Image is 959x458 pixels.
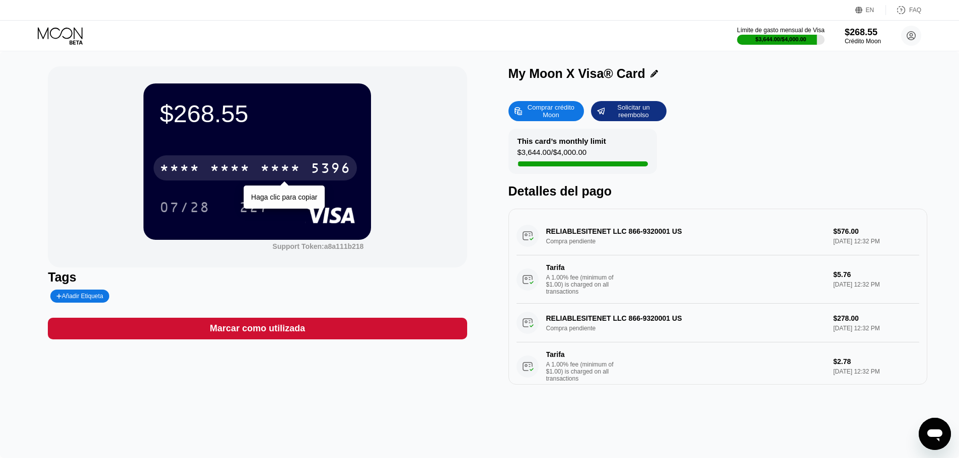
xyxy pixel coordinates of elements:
div: TarifaA 1.00% fee (minimum of $1.00) is charged on all transactions$5.76[DATE] 12:32 PM [517,255,919,304]
div: Marcar como utilizada [210,323,305,334]
div: 07/28 [152,195,217,220]
iframe: Botón para iniciar la ventana de mensajería [919,418,951,450]
div: $268.55 [160,100,355,128]
div: Solicitar un reembolso [606,103,661,119]
div: EN [866,7,874,14]
div: 227 [232,195,277,220]
div: Límite de gasto mensual de Visa [737,27,825,34]
div: $3,644.00 / $4,000.00 [756,36,806,42]
div: This card’s monthly limit [518,137,606,145]
div: Tarifa [546,350,617,358]
div: $268.55Crédito Moon [845,27,881,45]
div: FAQ [886,5,921,15]
div: 5396 [311,161,351,177]
div: My Moon X Visa® Card [508,66,645,81]
div: FAQ [909,7,921,14]
div: TarifaA 1.00% fee (minimum of $1.00) is charged on all transactions$2.78[DATE] 12:32 PM [517,342,919,391]
div: $3,644.00 / $4,000.00 [518,148,587,161]
div: Crédito Moon [845,38,881,45]
div: $268.55 [845,27,881,38]
div: EN [855,5,886,15]
div: A 1.00% fee (minimum of $1.00) is charged on all transactions [546,361,622,382]
div: Comprar crédito Moon [508,101,584,121]
div: Haga clic para copiar [251,193,318,201]
div: Añadir Etiqueta [50,290,109,303]
div: Support Token: a8a111b218 [272,242,363,250]
div: Detalles del pago [508,184,927,199]
div: 227 [239,201,269,217]
div: Comprar crédito Moon [523,103,578,119]
div: Límite de gasto mensual de Visa$3,644.00/$4,000.00 [737,27,825,45]
div: $2.78 [833,357,919,365]
div: $5.76 [833,270,919,279]
div: [DATE] 12:32 PM [833,368,919,375]
div: [DATE] 12:32 PM [833,281,919,288]
div: Tarifa [546,263,617,271]
div: Añadir Etiqueta [56,293,103,300]
div: Tags [48,270,467,285]
div: A 1.00% fee (minimum of $1.00) is charged on all transactions [546,274,622,295]
div: Marcar como utilizada [48,318,467,339]
div: 07/28 [160,201,210,217]
div: Solicitar un reembolso [591,101,667,121]
div: Support Token:a8a111b218 [272,242,363,250]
